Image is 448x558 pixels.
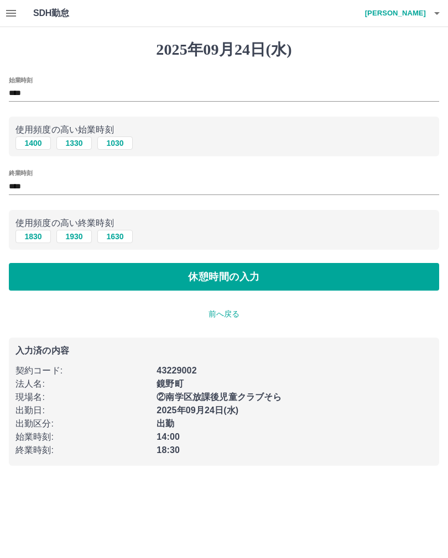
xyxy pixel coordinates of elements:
[15,444,150,457] p: 終業時刻 :
[157,379,183,388] b: 鏡野町
[15,123,433,136] p: 使用頻度の高い始業時刻
[15,217,433,230] p: 使用頻度の高い終業時刻
[9,76,32,84] label: 始業時刻
[9,263,439,291] button: 休憩時間の入力
[157,392,282,402] b: ②南学区放課後児童クラブそら
[97,136,133,150] button: 1030
[15,136,51,150] button: 1400
[56,230,92,243] button: 1930
[15,430,150,444] p: 始業時刻 :
[157,445,180,455] b: 18:30
[15,346,433,355] p: 入力済の内容
[157,406,238,415] b: 2025年09月24日(水)
[15,417,150,430] p: 出勤区分 :
[157,366,196,375] b: 43229002
[9,40,439,59] h1: 2025年09月24日(水)
[15,404,150,417] p: 出勤日 :
[15,364,150,377] p: 契約コード :
[157,419,174,428] b: 出勤
[15,377,150,391] p: 法人名 :
[9,169,32,177] label: 終業時刻
[56,136,92,150] button: 1330
[15,230,51,243] button: 1830
[15,391,150,404] p: 現場名 :
[97,230,133,243] button: 1630
[157,432,180,441] b: 14:00
[9,308,439,320] p: 前へ戻る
